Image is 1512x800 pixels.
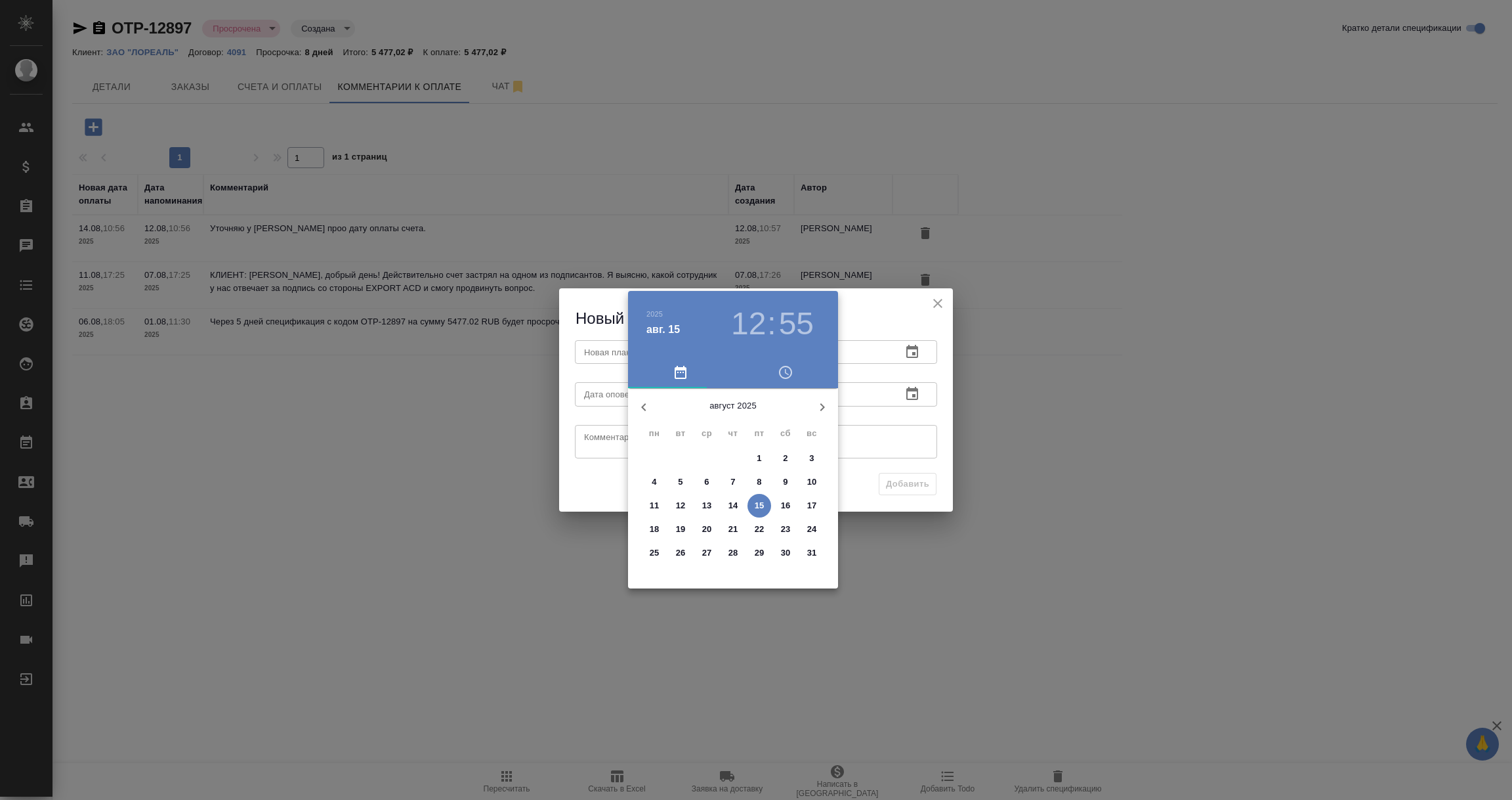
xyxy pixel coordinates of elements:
[774,494,797,518] button: 16
[767,305,776,342] h3: :
[678,476,682,489] p: 5
[642,541,666,565] button: 25
[721,541,745,565] button: 28
[809,452,814,465] p: 3
[721,518,745,541] button: 21
[800,518,824,541] button: 24
[757,476,761,489] p: 8
[646,310,663,318] button: 2025
[669,541,692,565] button: 26
[783,452,787,465] p: 2
[755,523,765,536] p: 22
[755,499,765,512] p: 15
[642,470,666,494] button: 4
[747,427,771,440] span: пт
[642,494,666,518] button: 11
[660,399,807,412] p: август 2025
[747,494,771,518] button: 15
[728,499,738,512] p: 14
[755,546,765,560] p: 29
[642,518,666,541] button: 18
[721,427,745,440] span: чт
[695,427,719,440] span: ср
[774,470,797,494] button: 9
[669,494,692,518] button: 12
[774,541,797,565] button: 30
[695,541,719,565] button: 27
[807,499,817,512] p: 17
[669,470,692,494] button: 5
[652,476,656,489] p: 4
[650,523,660,536] p: 18
[747,541,771,565] button: 29
[747,447,771,470] button: 1
[807,523,817,536] p: 24
[774,447,797,470] button: 2
[783,476,787,489] p: 9
[728,546,738,560] p: 28
[781,499,791,512] p: 16
[695,518,719,541] button: 20
[747,518,771,541] button: 22
[704,476,709,489] p: 6
[669,518,692,541] button: 19
[702,499,712,512] p: 13
[781,546,791,560] p: 30
[779,305,814,342] button: 55
[728,523,738,536] p: 21
[676,499,686,512] p: 12
[757,452,761,465] p: 1
[650,499,660,512] p: 11
[646,322,680,338] button: авг. 15
[807,476,817,489] p: 10
[774,427,797,440] span: сб
[731,305,766,342] button: 12
[721,494,745,518] button: 14
[774,518,797,541] button: 23
[800,447,824,470] button: 3
[695,470,719,494] button: 6
[676,523,686,536] p: 19
[730,476,735,489] p: 7
[721,470,745,494] button: 7
[702,546,712,560] p: 27
[695,494,719,518] button: 13
[676,546,686,560] p: 26
[669,427,692,440] span: вт
[747,470,771,494] button: 8
[781,523,791,536] p: 23
[800,427,824,440] span: вс
[642,427,666,440] span: пн
[800,470,824,494] button: 10
[800,494,824,518] button: 17
[650,546,660,560] p: 25
[807,546,817,560] p: 31
[702,523,712,536] p: 20
[800,541,824,565] button: 31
